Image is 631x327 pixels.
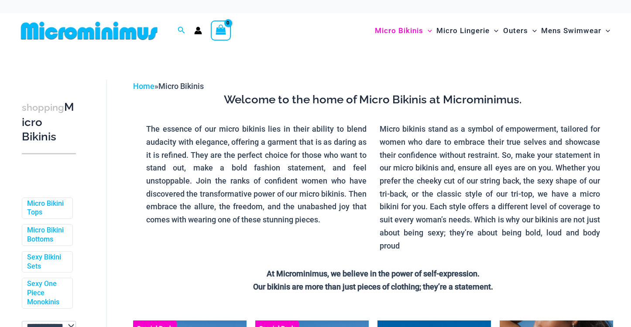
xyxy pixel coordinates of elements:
[436,20,490,42] span: Micro Lingerie
[490,20,498,42] span: Menu Toggle
[434,17,501,44] a: Micro LingerieMenu ToggleMenu Toggle
[423,20,432,42] span: Menu Toggle
[371,16,614,45] nav: Site Navigation
[133,82,154,91] a: Home
[253,282,493,291] strong: Our bikinis are more than just pieces of clothing; they’re a statement.
[27,199,66,218] a: Micro Bikini Tops
[133,82,204,91] span: »
[27,253,66,271] a: Sexy Bikini Sets
[27,226,66,244] a: Micro Bikini Bottoms
[528,20,537,42] span: Menu Toggle
[22,102,64,113] span: shopping
[211,20,231,41] a: View Shopping Cart, empty
[194,27,202,34] a: Account icon link
[178,25,185,36] a: Search icon link
[373,17,434,44] a: Micro BikinisMenu ToggleMenu Toggle
[501,17,539,44] a: OutersMenu ToggleMenu Toggle
[22,100,76,144] h3: Micro Bikinis
[27,279,66,307] a: Sexy One Piece Monokinis
[140,92,607,107] h3: Welcome to the home of Micro Bikinis at Microminimus.
[541,20,601,42] span: Mens Swimwear
[375,20,423,42] span: Micro Bikinis
[158,82,204,91] span: Micro Bikinis
[146,123,367,226] p: The essence of our micro bikinis lies in their ability to blend audacity with elegance, offering ...
[539,17,612,44] a: Mens SwimwearMenu ToggleMenu Toggle
[380,123,600,252] p: Micro bikinis stand as a symbol of empowerment, tailored for women who dare to embrace their true...
[17,21,161,41] img: MM SHOP LOGO FLAT
[601,20,610,42] span: Menu Toggle
[267,269,480,278] strong: At Microminimus, we believe in the power of self-expression.
[503,20,528,42] span: Outers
